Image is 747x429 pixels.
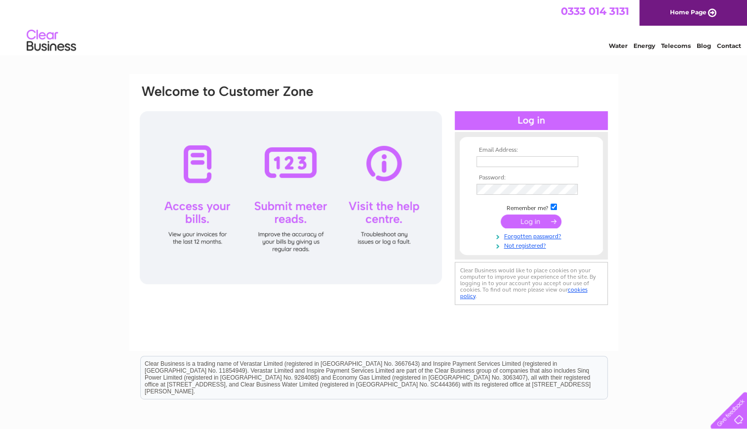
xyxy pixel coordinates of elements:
[661,42,691,49] a: Telecoms
[697,42,711,49] a: Blog
[561,5,629,17] a: 0333 014 3131
[26,26,77,56] img: logo.png
[455,262,608,305] div: Clear Business would like to place cookies on your computer to improve your experience of the sit...
[476,240,589,250] a: Not registered?
[476,231,589,240] a: Forgotten password?
[460,286,588,300] a: cookies policy
[717,42,741,49] a: Contact
[633,42,655,49] a: Energy
[474,202,589,212] td: Remember me?
[501,214,561,228] input: Submit
[474,147,589,154] th: Email Address:
[474,174,589,181] th: Password:
[609,42,628,49] a: Water
[141,5,607,48] div: Clear Business is a trading name of Verastar Limited (registered in [GEOGRAPHIC_DATA] No. 3667643...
